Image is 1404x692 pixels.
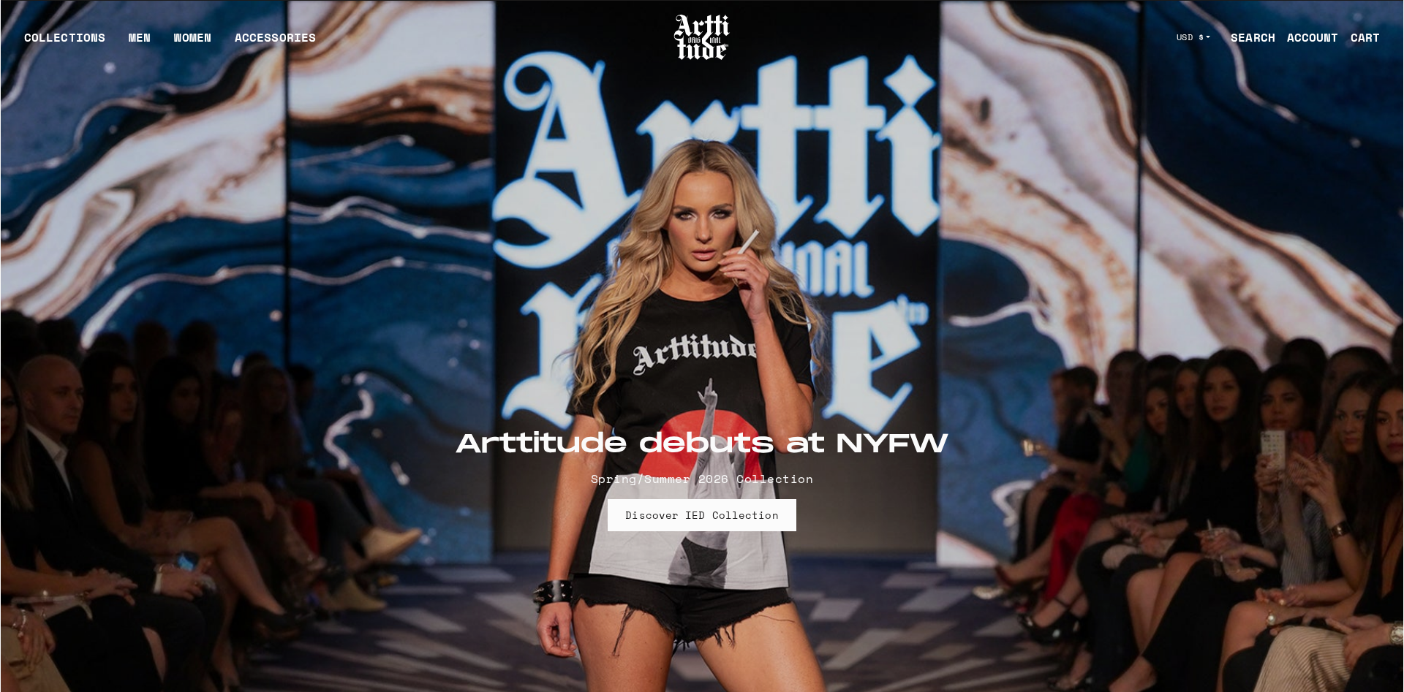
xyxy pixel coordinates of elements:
[1168,21,1220,53] button: USD $
[455,429,949,461] h2: Arttitude debuts at NYFW
[1177,31,1204,43] span: USD $
[174,28,211,58] a: WOMEN
[455,470,949,487] p: Spring/Summer 2026 Collection
[1351,28,1380,46] div: CART
[12,28,328,58] ul: Main navigation
[129,28,151,58] a: MEN
[1275,23,1339,52] a: ACCOUNT
[608,499,796,531] a: Discover IED Collection
[235,28,316,58] div: ACCESSORIES
[673,12,731,62] img: Arttitude
[24,28,105,58] div: COLLECTIONS
[1339,23,1380,52] a: Open cart
[1219,23,1275,52] a: SEARCH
